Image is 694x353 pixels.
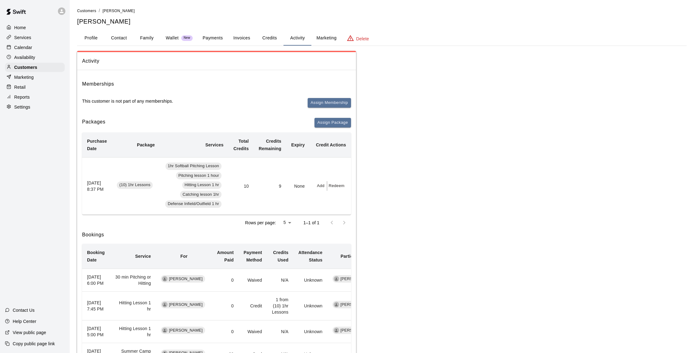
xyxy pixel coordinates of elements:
[82,98,173,104] p: This customer is not part of any memberships.
[82,80,114,88] h6: Memberships
[14,84,26,90] p: Retail
[82,132,351,215] table: simple table
[166,302,205,308] span: [PERSON_NAME]
[110,291,156,320] td: Hitting Lesson 1 hr
[267,269,293,291] td: N/A
[212,291,239,320] td: 0
[166,35,179,41] p: Wallet
[293,269,327,291] td: Unknown
[82,57,351,65] span: Activity
[340,254,379,259] b: Participating Staff
[332,275,377,283] div: [PERSON_NAME]
[14,94,30,100] p: Reports
[5,23,65,32] a: Home
[137,142,155,147] b: Package
[162,276,168,282] div: Vanessa Parker
[99,7,100,14] li: /
[212,320,239,343] td: 0
[77,9,96,13] span: Customers
[180,254,187,259] b: For
[14,74,34,80] p: Marketing
[303,220,319,226] p: 1–1 of 1
[82,157,112,215] th: [DATE] 8:37 PM
[135,254,151,259] b: Service
[5,43,65,52] div: Calendar
[5,63,65,72] a: Customers
[228,31,256,46] button: Invoices
[13,318,36,324] p: Help Center
[176,173,222,179] span: Pitching lesson 1 hour
[286,157,310,215] td: None
[267,320,293,343] td: N/A
[356,36,369,42] p: Delete
[166,328,205,333] span: [PERSON_NAME]
[82,320,110,343] th: [DATE] 5:00 PM
[338,328,377,333] span: [PERSON_NAME]
[334,302,339,307] div: Shaun Garceau
[117,183,155,188] a: (10) 1hr Lessons
[77,31,687,46] div: basic tabs example
[239,269,267,291] td: Waived
[14,104,30,110] p: Settings
[165,201,222,207] span: Defense Infield/Outfield 1 hr
[234,139,249,151] b: Total Credits
[327,181,346,191] button: Redeem
[166,276,205,282] span: [PERSON_NAME]
[77,8,96,13] a: Customers
[259,139,281,151] b: Credits Remaining
[245,220,276,226] p: Rows per page:
[254,157,286,215] td: 9
[162,302,168,307] div: Vanessa Parker
[298,250,323,262] b: Attendance Status
[82,269,110,291] th: [DATE] 6:00 PM
[315,181,327,191] button: Add
[105,31,133,46] button: Contact
[239,320,267,343] td: Waived
[5,102,65,112] a: Settings
[5,92,65,102] a: Reports
[14,34,31,41] p: Services
[332,301,377,308] div: [PERSON_NAME]
[5,53,65,62] a: Availability
[332,327,377,334] div: [PERSON_NAME]
[82,231,351,239] h6: Bookings
[103,9,135,13] span: [PERSON_NAME]
[82,291,110,320] th: [DATE] 7:45 PM
[82,118,105,127] h6: Packages
[14,44,32,51] p: Calendar
[182,182,222,188] span: Hitting Lesson 1 hr
[14,25,26,31] p: Home
[291,142,305,147] b: Expiry
[133,31,161,46] button: Family
[267,291,293,320] td: 1 from (10) 1hr Lessons
[316,142,346,147] b: Credit Actions
[77,7,687,14] nav: breadcrumb
[5,73,65,82] a: Marketing
[180,192,222,198] span: Catching lesson 1hr
[205,142,224,147] b: Services
[334,328,339,333] div: Shaun Garceau
[217,250,234,262] b: Amount Paid
[293,291,327,320] td: Unknown
[5,83,65,92] a: Retail
[14,54,35,60] p: Availability
[198,31,228,46] button: Payments
[181,36,193,40] span: New
[13,307,35,313] p: Contact Us
[77,31,105,46] button: Profile
[87,250,105,262] b: Booking Date
[110,269,156,291] td: 30 min Pitching or Hitting
[87,139,107,151] b: Purchase Date
[14,64,37,70] p: Customers
[5,33,65,42] a: Services
[279,218,293,227] div: 5
[283,31,311,46] button: Activity
[13,329,46,336] p: View public page
[293,320,327,343] td: Unknown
